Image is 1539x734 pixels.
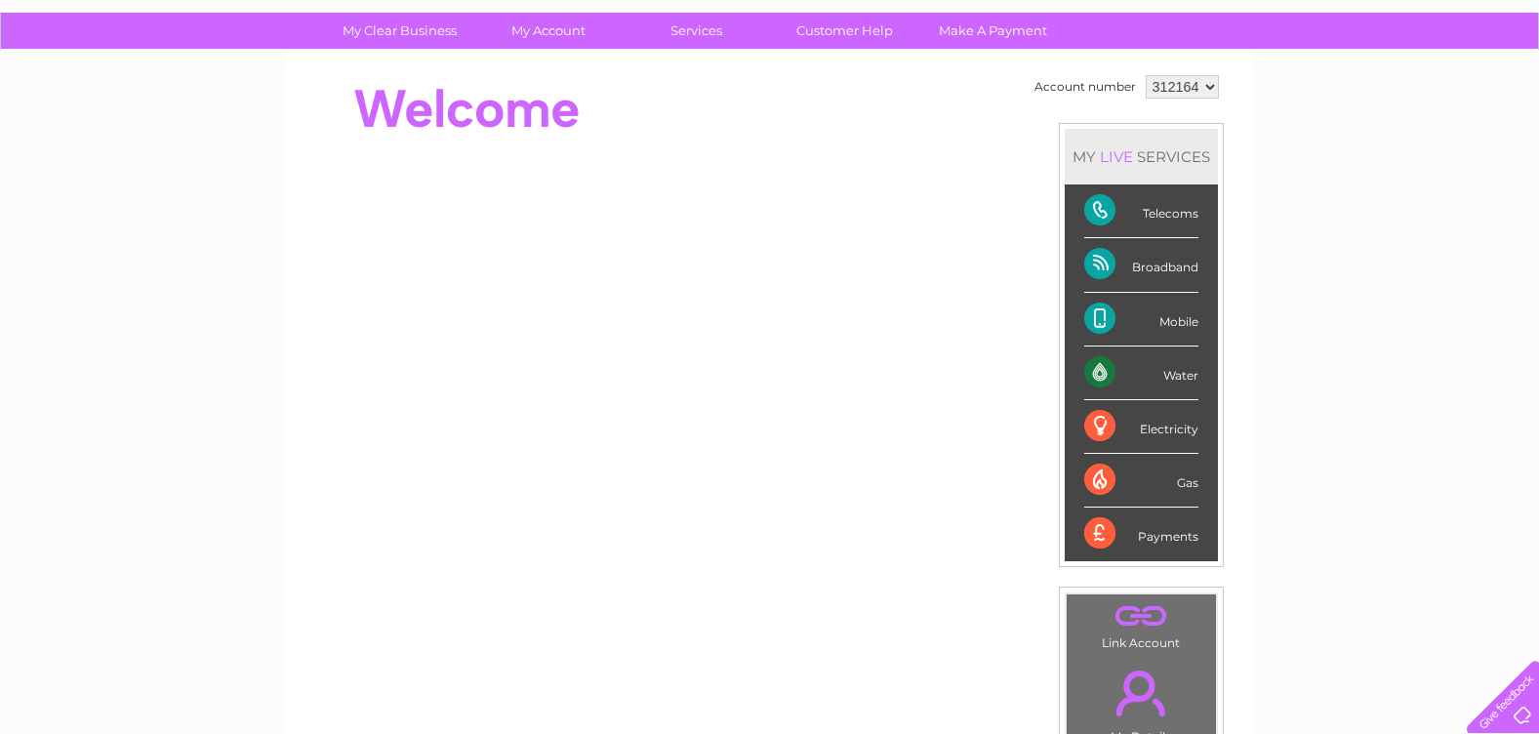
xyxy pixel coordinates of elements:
a: Water [1195,83,1233,98]
div: Broadband [1084,238,1198,292]
div: Mobile [1084,293,1198,347]
a: Log out [1475,83,1520,98]
div: LIVE [1096,147,1137,166]
a: . [1072,599,1211,633]
div: Payments [1084,508,1198,560]
a: . [1072,659,1211,727]
a: Contact [1409,83,1457,98]
a: 0333 014 3131 [1171,10,1306,34]
a: Services [616,13,777,49]
a: Customer Help [764,13,925,49]
div: MY SERVICES [1065,129,1218,184]
a: My Clear Business [319,13,480,49]
div: Water [1084,347,1198,400]
a: My Account [467,13,628,49]
a: Telecoms [1299,83,1357,98]
a: Blog [1369,83,1397,98]
a: Energy [1244,83,1287,98]
img: logo.png [54,51,153,110]
td: Account number [1030,70,1141,103]
a: Make A Payment [912,13,1073,49]
td: Link Account [1066,593,1217,655]
div: Telecoms [1084,184,1198,238]
div: Clear Business is a trading name of Verastar Limited (registered in [GEOGRAPHIC_DATA] No. 3667643... [309,11,1232,95]
div: Gas [1084,454,1198,508]
div: Electricity [1084,400,1198,454]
